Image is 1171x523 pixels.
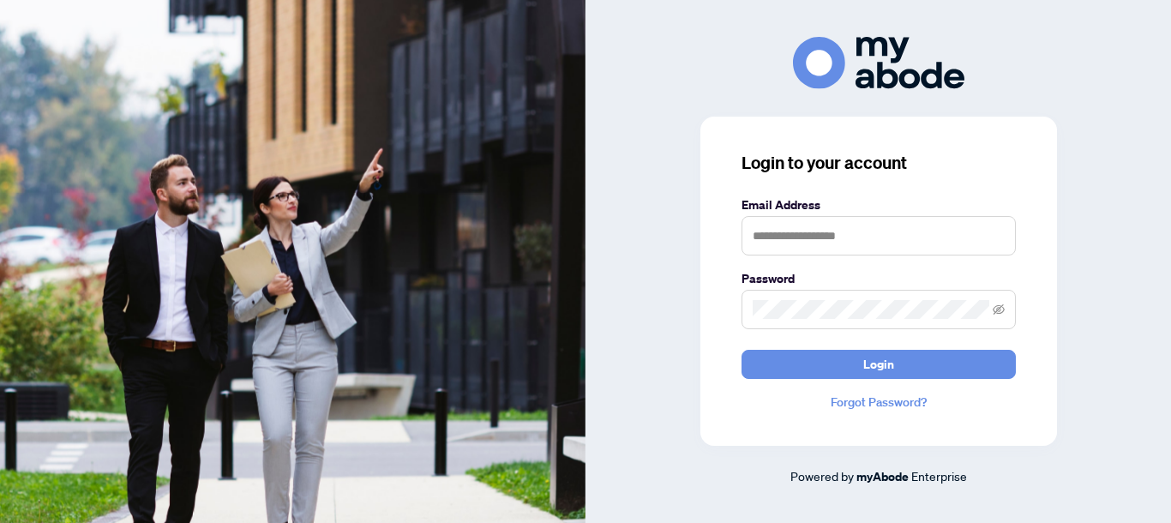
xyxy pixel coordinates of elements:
a: Forgot Password? [742,393,1016,412]
h3: Login to your account [742,151,1016,175]
label: Password [742,269,1016,288]
label: Email Address [742,195,1016,214]
span: Login [863,351,894,378]
img: ma-logo [793,37,964,89]
span: Powered by [790,468,854,484]
span: Enterprise [911,468,967,484]
span: eye-invisible [993,304,1005,316]
a: myAbode [856,467,909,486]
button: Login [742,350,1016,379]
